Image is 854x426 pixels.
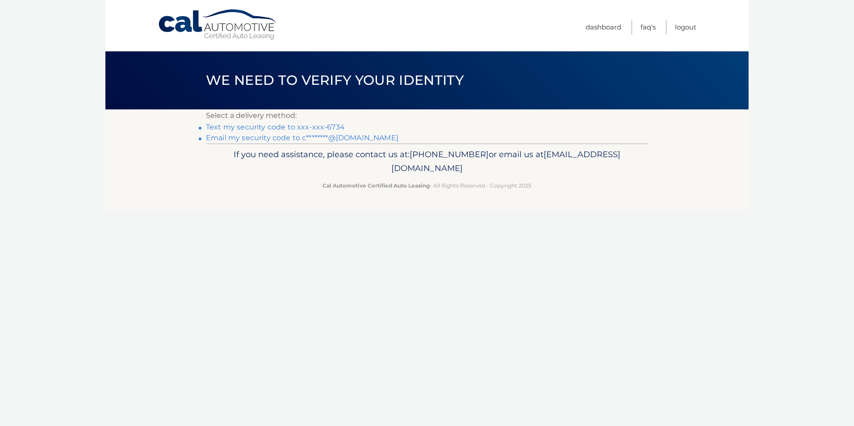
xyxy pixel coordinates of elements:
[322,182,430,189] strong: Cal Automotive Certified Auto Leasing
[586,20,621,34] a: Dashboard
[206,134,398,142] a: Email my security code to c********@[DOMAIN_NAME]
[675,20,696,34] a: Logout
[206,72,464,88] span: We need to verify your identity
[212,181,642,190] p: - All Rights Reserved - Copyright 2025
[640,20,656,34] a: FAQ's
[158,9,278,41] a: Cal Automotive
[410,149,489,159] span: [PHONE_NUMBER]
[212,147,642,176] p: If you need assistance, please contact us at: or email us at
[206,109,648,122] p: Select a delivery method:
[206,123,345,131] a: Text my security code to xxx-xxx-6734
